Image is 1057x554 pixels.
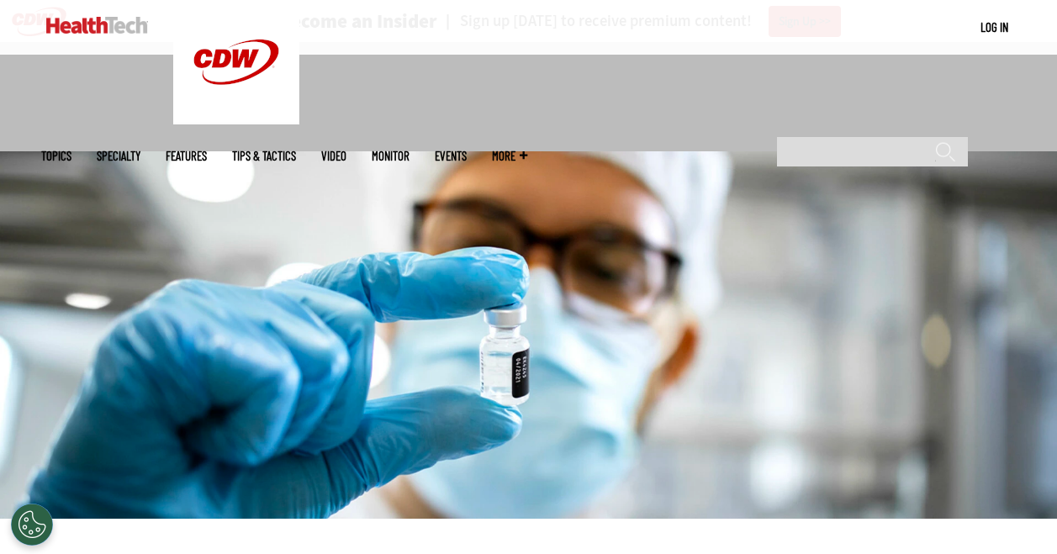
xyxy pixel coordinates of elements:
a: Features [166,150,207,162]
span: Specialty [97,150,140,162]
a: Video [321,150,346,162]
a: Log in [980,19,1008,34]
a: CDW [173,111,299,129]
a: Tips & Tactics [232,150,296,162]
div: User menu [980,18,1008,36]
button: Open Preferences [11,504,53,546]
span: Topics [41,150,71,162]
div: Cookies Settings [11,504,53,546]
a: Events [435,150,467,162]
span: More [492,150,527,162]
img: Home [46,17,148,34]
a: MonITor [372,150,410,162]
